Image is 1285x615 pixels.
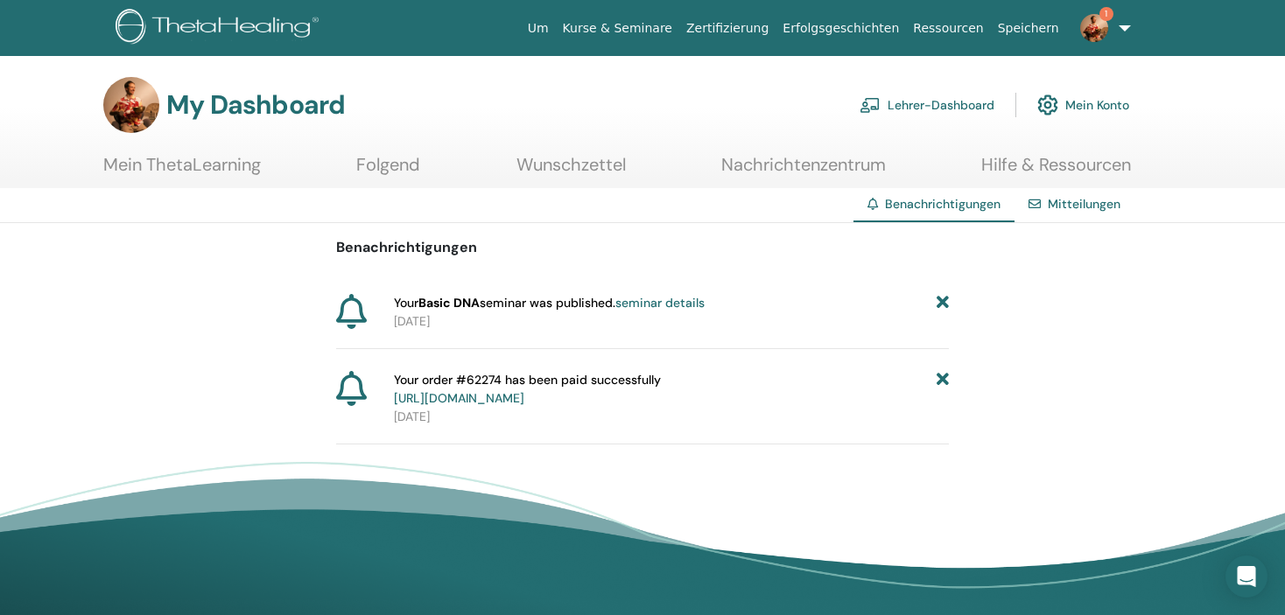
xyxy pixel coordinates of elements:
a: Speichern [991,12,1066,45]
a: Um [521,12,556,45]
a: seminar details [615,295,705,311]
a: Mein Konto [1037,86,1129,124]
a: Wunschzettel [516,154,626,188]
img: default.jpg [103,77,159,133]
span: Your order #62274 has been paid successfully [394,371,661,408]
a: Zertifizierung [679,12,776,45]
img: default.jpg [1080,14,1108,42]
a: Mitteilungen [1048,196,1120,212]
a: Erfolgsgeschichten [776,12,906,45]
a: [URL][DOMAIN_NAME] [394,390,524,406]
a: Mein ThetaLearning [103,154,261,188]
p: [DATE] [394,408,949,426]
strong: Basic DNA [418,295,480,311]
a: Lehrer-Dashboard [860,86,994,124]
img: cog.svg [1037,90,1058,120]
a: Ressourcen [906,12,990,45]
img: chalkboard-teacher.svg [860,97,881,113]
div: Open Intercom Messenger [1225,556,1267,598]
img: logo.png [116,9,325,48]
span: 1 [1099,7,1113,21]
span: Benachrichtigungen [885,196,1001,212]
a: Hilfe & Ressourcen [981,154,1131,188]
a: Kurse & Seminare [556,12,679,45]
p: [DATE] [394,312,949,331]
p: Benachrichtigungen [336,237,949,258]
span: Your seminar was published. [394,294,705,312]
a: Folgend [356,154,420,188]
h3: My Dashboard [166,89,345,121]
a: Nachrichtenzentrum [721,154,886,188]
